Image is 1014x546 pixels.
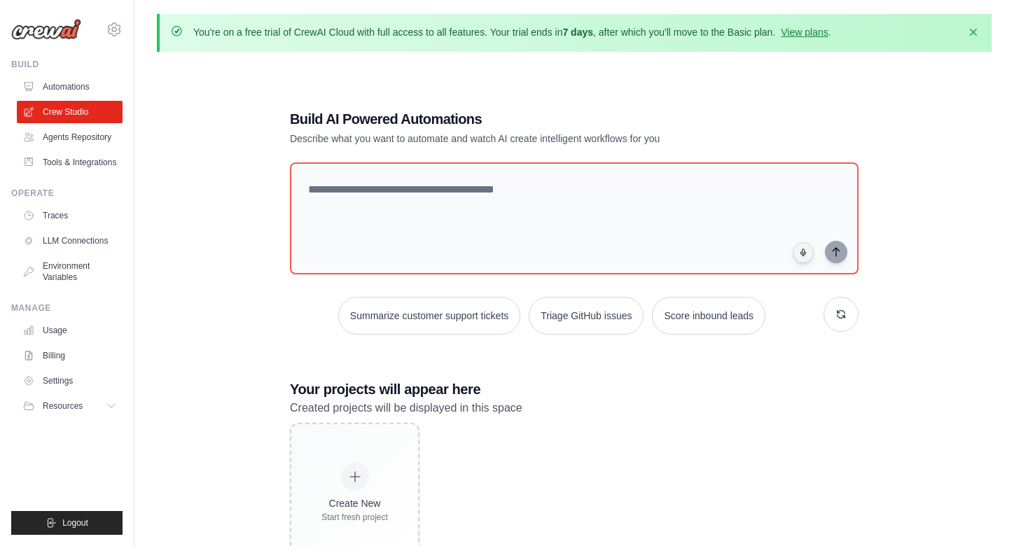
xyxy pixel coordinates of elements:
a: Billing [17,344,123,367]
img: Logo [11,19,81,40]
p: Created projects will be displayed in this space [290,399,859,417]
span: Resources [43,400,83,412]
button: Click to speak your automation idea [793,242,814,263]
a: Settings [17,370,123,392]
a: Usage [17,319,123,342]
button: Summarize customer support tickets [338,297,520,335]
a: Agents Repository [17,126,123,148]
button: Get new suggestions [824,297,859,332]
a: LLM Connections [17,230,123,252]
h1: Build AI Powered Automations [290,109,760,129]
a: Environment Variables [17,255,123,288]
div: Build [11,59,123,70]
a: View plans [781,27,828,38]
a: Automations [17,76,123,98]
button: Score inbound leads [652,297,765,335]
button: Resources [17,395,123,417]
div: Create New [321,496,388,510]
div: Start fresh project [321,512,388,523]
span: Logout [62,517,88,528]
div: Operate [11,188,123,199]
p: You're on a free trial of CrewAI Cloud with full access to all features. Your trial ends in , aft... [193,25,831,39]
h3: Your projects will appear here [290,379,859,399]
p: Describe what you want to automate and watch AI create intelligent workflows for you [290,132,760,146]
button: Triage GitHub issues [529,297,644,335]
strong: 7 days [562,27,593,38]
div: Manage [11,302,123,314]
a: Tools & Integrations [17,151,123,174]
a: Traces [17,204,123,227]
a: Crew Studio [17,101,123,123]
button: Logout [11,511,123,535]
